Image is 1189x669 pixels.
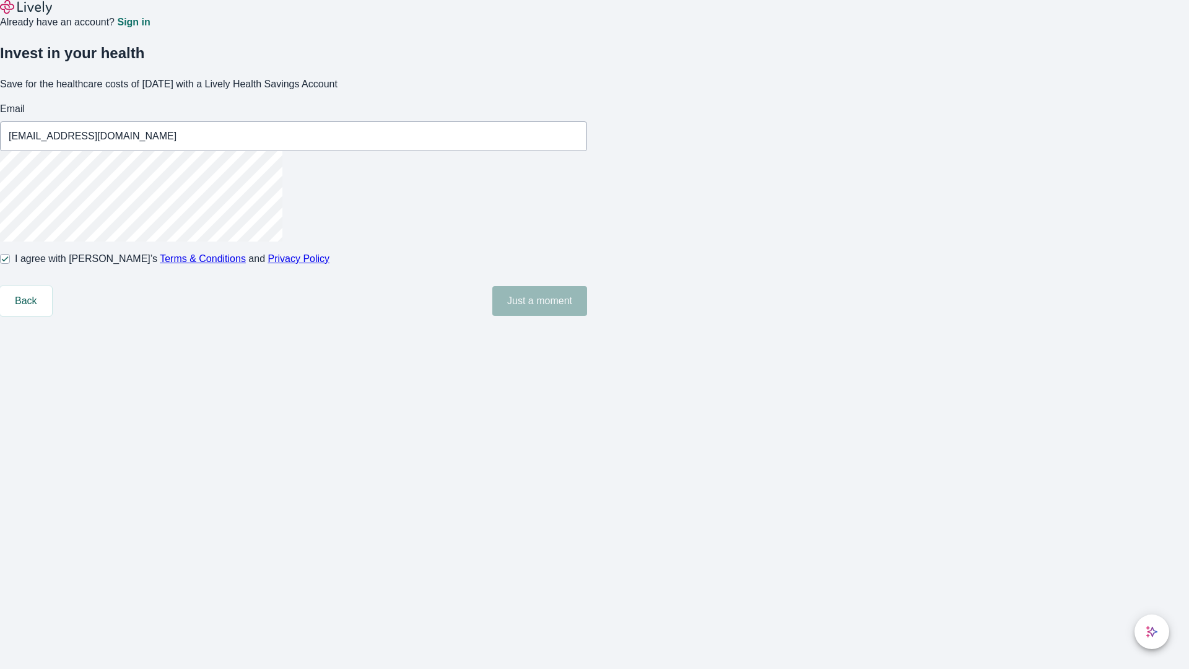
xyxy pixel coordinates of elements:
[1146,626,1158,638] svg: Lively AI Assistant
[268,253,330,264] a: Privacy Policy
[117,17,150,27] a: Sign in
[160,253,246,264] a: Terms & Conditions
[1135,614,1169,649] button: chat
[15,251,329,266] span: I agree with [PERSON_NAME]’s and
